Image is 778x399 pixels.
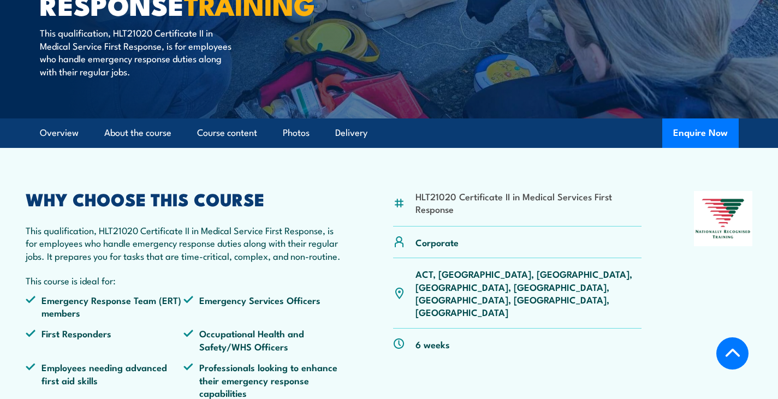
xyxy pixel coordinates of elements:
[662,118,739,148] button: Enquire Now
[694,191,752,246] img: Nationally Recognised Training logo.
[183,327,341,353] li: Occupational Health and Safety/WHS Officers
[415,190,641,216] li: HLT21020 Certificate II in Medical Services First Response
[335,118,367,147] a: Delivery
[183,294,341,319] li: Emergency Services Officers
[40,26,239,78] p: This qualification, HLT21020 Certificate II in Medical Service First Response, is for employees w...
[26,361,183,399] li: Employees needing advanced first aid skills
[415,267,641,319] p: ACT, [GEOGRAPHIC_DATA], [GEOGRAPHIC_DATA], [GEOGRAPHIC_DATA], [GEOGRAPHIC_DATA], [GEOGRAPHIC_DATA...
[415,236,459,248] p: Corporate
[26,224,341,262] p: This qualification, HLT21020 Certificate II in Medical Service First Response, is for employees w...
[26,191,341,206] h2: WHY CHOOSE THIS COURSE
[104,118,171,147] a: About the course
[283,118,310,147] a: Photos
[415,338,450,350] p: 6 weeks
[26,294,183,319] li: Emergency Response Team (ERT) members
[183,361,341,399] li: Professionals looking to enhance their emergency response capabilities
[26,274,341,287] p: This course is ideal for:
[40,118,79,147] a: Overview
[26,327,183,353] li: First Responders
[197,118,257,147] a: Course content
